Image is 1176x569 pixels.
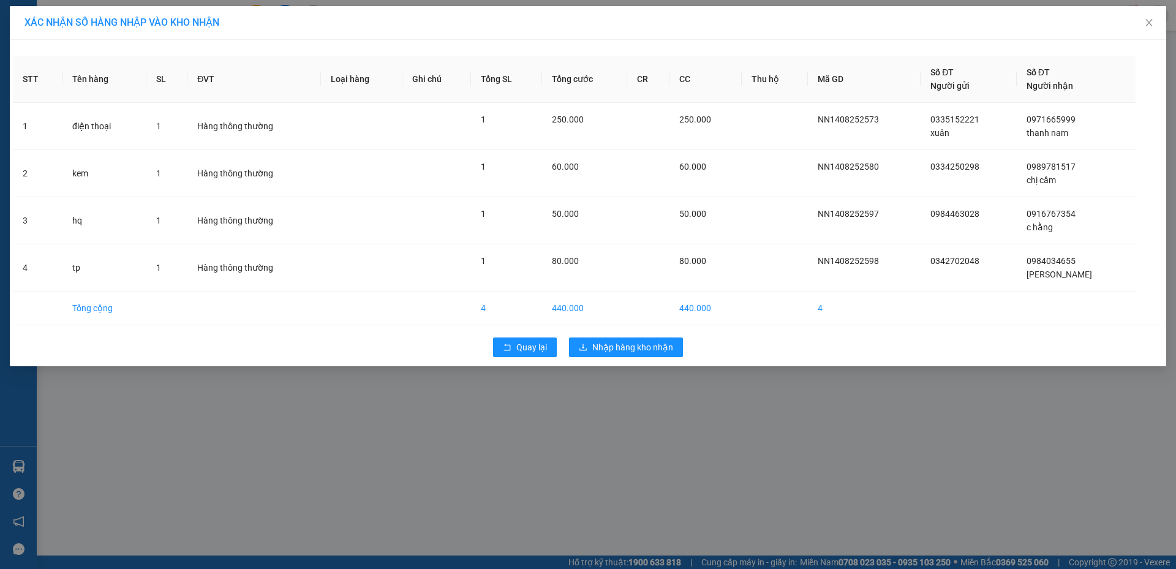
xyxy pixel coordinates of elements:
[930,115,979,124] span: 0335152221
[13,197,62,244] td: 3
[1132,6,1166,40] button: Close
[146,56,187,103] th: SL
[1144,18,1154,28] span: close
[13,56,62,103] th: STT
[62,292,146,325] td: Tổng cộng
[1027,115,1076,124] span: 0971665999
[187,197,321,244] td: Hàng thông thường
[808,56,921,103] th: Mã GD
[1027,256,1076,266] span: 0984034655
[930,81,970,91] span: Người gửi
[62,150,146,197] td: kem
[156,168,161,178] span: 1
[627,56,670,103] th: CR
[569,337,683,357] button: downloadNhập hàng kho nhận
[1027,128,1068,138] span: thanh nam
[62,244,146,292] td: tp
[679,162,706,171] span: 60.000
[187,244,321,292] td: Hàng thông thường
[808,292,921,325] td: 4
[13,103,62,150] td: 1
[187,56,321,103] th: ĐVT
[516,341,547,354] span: Quay lại
[471,292,542,325] td: 4
[156,263,161,273] span: 1
[818,162,879,171] span: NN1408252580
[679,256,706,266] span: 80.000
[402,56,471,103] th: Ghi chú
[818,209,879,219] span: NN1408252597
[503,343,511,353] span: rollback
[481,209,486,219] span: 1
[1027,209,1076,219] span: 0916767354
[930,209,979,219] span: 0984463028
[552,115,584,124] span: 250.000
[481,256,486,266] span: 1
[156,216,161,225] span: 1
[156,121,161,131] span: 1
[552,209,579,219] span: 50.000
[1027,81,1073,91] span: Người nhận
[669,56,741,103] th: CC
[542,56,627,103] th: Tổng cước
[818,256,879,266] span: NN1408252598
[321,56,402,103] th: Loại hàng
[818,115,879,124] span: NN1408252573
[742,56,808,103] th: Thu hộ
[1027,222,1053,232] span: c hằng
[62,103,146,150] td: điện thoại
[542,292,627,325] td: 440.000
[471,56,542,103] th: Tổng SL
[13,150,62,197] td: 2
[552,256,579,266] span: 80.000
[62,197,146,244] td: hq
[187,103,321,150] td: Hàng thông thường
[1027,269,1092,279] span: [PERSON_NAME]
[24,17,219,28] span: XÁC NHẬN SỐ HÀNG NHẬP VÀO KHO NHẬN
[930,128,949,138] span: xuân
[552,162,579,171] span: 60.000
[679,209,706,219] span: 50.000
[187,150,321,197] td: Hàng thông thường
[930,162,979,171] span: 0334250298
[669,292,741,325] td: 440.000
[481,162,486,171] span: 1
[1027,67,1050,77] span: Số ĐT
[493,337,557,357] button: rollbackQuay lại
[592,341,673,354] span: Nhập hàng kho nhận
[930,256,979,266] span: 0342702048
[1027,162,1076,171] span: 0989781517
[481,115,486,124] span: 1
[930,67,954,77] span: Số ĐT
[13,244,62,292] td: 4
[679,115,711,124] span: 250.000
[579,343,587,353] span: download
[1027,175,1056,185] span: chị cầm
[62,56,146,103] th: Tên hàng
